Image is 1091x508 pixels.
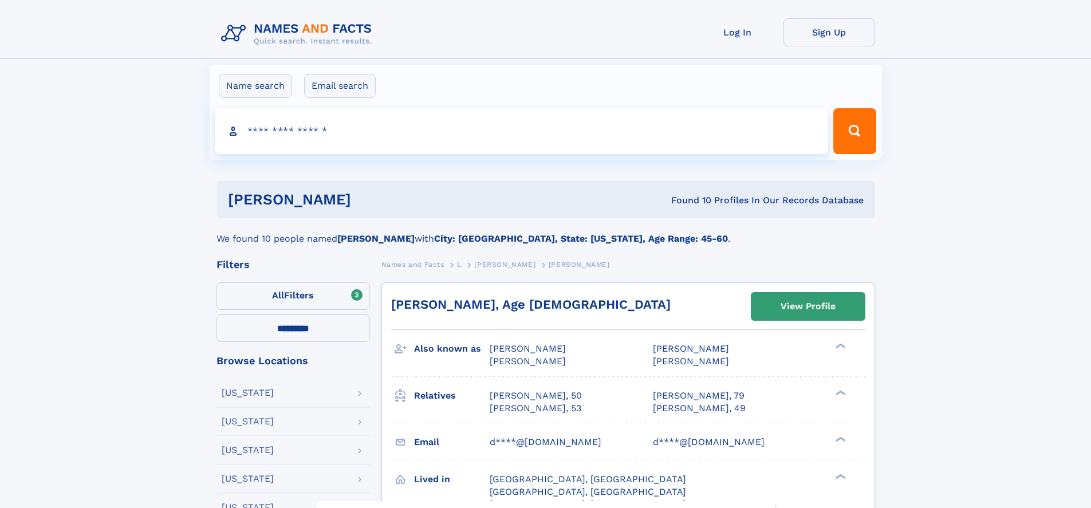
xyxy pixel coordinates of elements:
[414,432,490,452] h3: Email
[833,389,846,396] div: ❯
[391,297,671,312] a: [PERSON_NAME], Age [DEMOGRAPHIC_DATA]
[457,257,462,271] a: L
[219,74,292,98] label: Name search
[490,486,686,497] span: [GEOGRAPHIC_DATA], [GEOGRAPHIC_DATA]
[222,417,274,426] div: [US_STATE]
[490,356,566,367] span: [PERSON_NAME]
[216,218,875,246] div: We found 10 people named with .
[833,342,846,350] div: ❯
[381,257,444,271] a: Names and Facts
[511,194,864,207] div: Found 10 Profiles In Our Records Database
[457,261,462,269] span: L
[434,233,728,244] b: City: [GEOGRAPHIC_DATA], State: [US_STATE], Age Range: 45-60
[833,108,876,154] button: Search Button
[833,435,846,443] div: ❯
[653,402,746,415] a: [PERSON_NAME], 49
[474,257,535,271] a: [PERSON_NAME]
[751,293,865,320] a: View Profile
[833,472,846,480] div: ❯
[653,343,729,354] span: [PERSON_NAME]
[304,74,376,98] label: Email search
[222,388,274,397] div: [US_STATE]
[490,402,581,415] a: [PERSON_NAME], 53
[215,108,829,154] input: search input
[414,386,490,405] h3: Relatives
[653,389,745,402] a: [PERSON_NAME], 79
[216,356,370,366] div: Browse Locations
[222,446,274,455] div: [US_STATE]
[272,290,284,301] span: All
[474,261,535,269] span: [PERSON_NAME]
[414,339,490,359] h3: Also known as
[490,389,582,402] a: [PERSON_NAME], 50
[222,474,274,483] div: [US_STATE]
[653,356,729,367] span: [PERSON_NAME]
[490,474,686,485] span: [GEOGRAPHIC_DATA], [GEOGRAPHIC_DATA]
[414,470,490,489] h3: Lived in
[549,261,610,269] span: [PERSON_NAME]
[216,18,381,49] img: Logo Names and Facts
[216,259,370,270] div: Filters
[490,343,566,354] span: [PERSON_NAME]
[228,192,511,207] h1: [PERSON_NAME]
[216,282,370,310] label: Filters
[692,18,783,46] a: Log In
[781,293,836,320] div: View Profile
[337,233,415,244] b: [PERSON_NAME]
[783,18,875,46] a: Sign Up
